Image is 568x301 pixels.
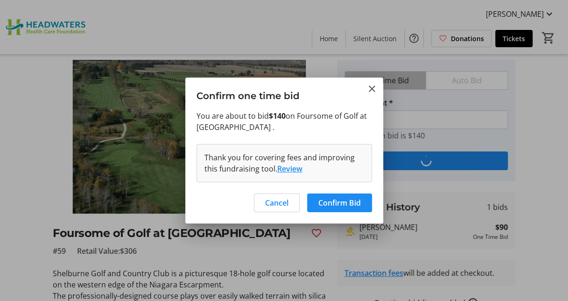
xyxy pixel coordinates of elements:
[204,152,364,174] div: Thank you for covering fees and improving this fundraising tool.
[307,193,372,212] button: Confirm Bid
[196,110,372,133] p: You are about to bid on Foursome of Golf at [GEOGRAPHIC_DATA] .
[318,197,361,208] span: Confirm Bid
[269,111,286,121] strong: $140
[254,193,300,212] button: Cancel
[277,163,302,174] button: Review
[185,78,383,110] h3: Confirm one time bid
[265,197,288,208] span: Cancel
[366,83,378,94] button: Close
